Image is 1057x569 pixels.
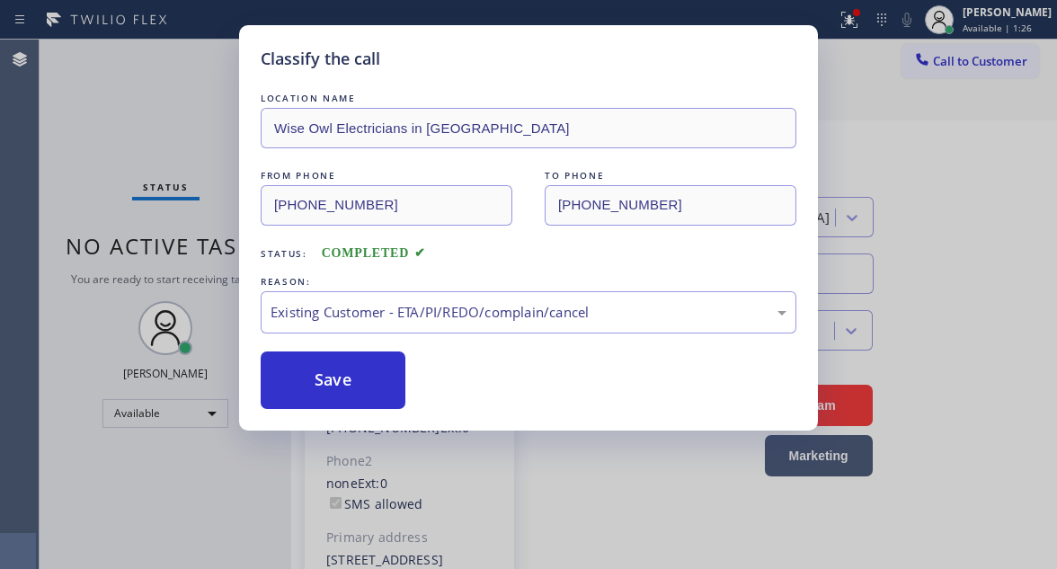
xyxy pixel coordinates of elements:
span: COMPLETED [322,246,426,260]
div: LOCATION NAME [261,89,796,108]
div: Existing Customer - ETA/PI/REDO/complain/cancel [271,302,786,323]
div: REASON: [261,272,796,291]
div: TO PHONE [545,166,796,185]
input: From phone [261,185,512,226]
h5: Classify the call [261,47,380,71]
button: Save [261,351,405,409]
span: Status: [261,247,307,260]
input: To phone [545,185,796,226]
div: FROM PHONE [261,166,512,185]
